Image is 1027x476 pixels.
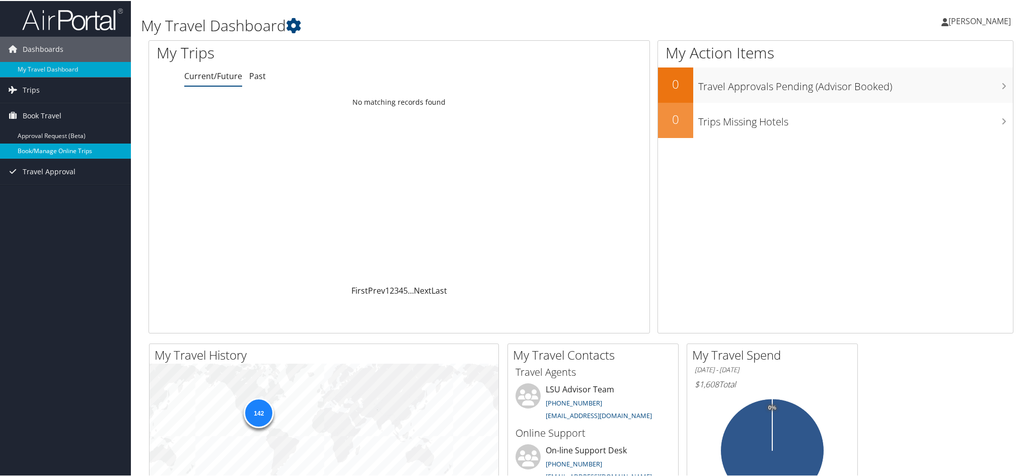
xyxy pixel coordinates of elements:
a: [PERSON_NAME] [941,5,1021,35]
h3: Travel Agents [516,364,671,378]
a: Prev [368,284,385,295]
span: Trips [23,77,40,102]
a: 3 [394,284,399,295]
a: 0Trips Missing Hotels [658,102,1013,137]
a: Current/Future [184,70,242,81]
a: Next [414,284,431,295]
a: First [351,284,368,295]
a: [PHONE_NUMBER] [546,397,602,406]
li: LSU Advisor Team [510,382,676,424]
h1: My Action Items [658,41,1013,62]
h3: Travel Approvals Pending (Advisor Booked) [698,74,1013,93]
tspan: 0% [768,404,776,410]
h2: 0 [658,110,693,127]
td: No matching records found [149,92,649,110]
h1: My Travel Dashboard [141,14,727,35]
a: 5 [403,284,408,295]
a: 0Travel Approvals Pending (Advisor Booked) [658,66,1013,102]
h6: [DATE] - [DATE] [695,364,850,374]
span: [PERSON_NAME] [948,15,1011,26]
h3: Trips Missing Hotels [698,109,1013,128]
h3: Online Support [516,425,671,439]
h2: 0 [658,75,693,92]
div: 142 [244,397,274,427]
h2: My Travel Contacts [513,346,678,363]
a: Last [431,284,447,295]
a: 2 [390,284,394,295]
span: Dashboards [23,36,63,61]
img: airportal-logo.png [22,7,123,30]
h2: My Travel History [155,346,498,363]
span: $1,608 [695,378,719,389]
a: [PHONE_NUMBER] [546,458,602,467]
span: Travel Approval [23,158,76,183]
span: … [408,284,414,295]
a: 4 [399,284,403,295]
h6: Total [695,378,850,389]
span: Book Travel [23,102,61,127]
h1: My Trips [157,41,433,62]
a: 1 [385,284,390,295]
a: [EMAIL_ADDRESS][DOMAIN_NAME] [546,410,652,419]
a: Past [249,70,266,81]
h2: My Travel Spend [692,346,857,363]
